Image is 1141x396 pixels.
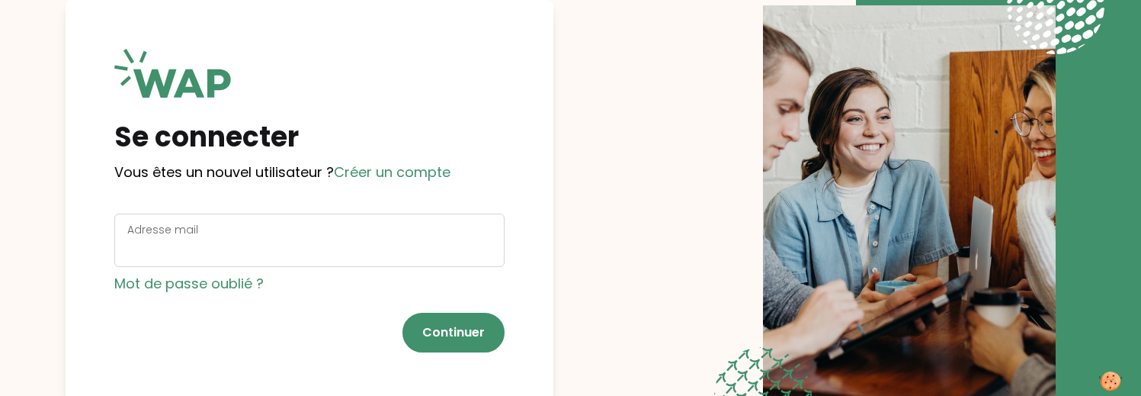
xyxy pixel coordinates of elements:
[334,163,450,182] a: Créer un compte
[402,313,505,353] button: Continuer
[763,5,1056,396] img: Description
[114,162,505,183] p: Vous êtes un nouvel utilisateur ?
[127,222,198,237] label: Adresse mail
[114,274,264,293] a: Mot de passe oublié ?
[114,122,505,153] h1: Se connecter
